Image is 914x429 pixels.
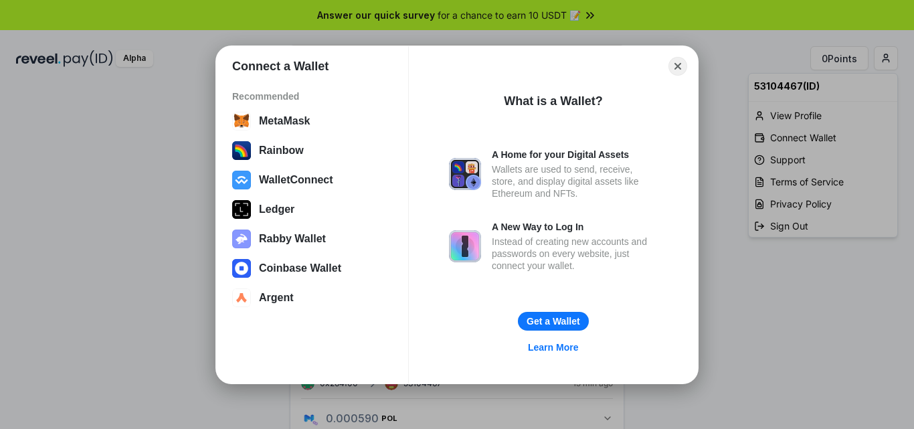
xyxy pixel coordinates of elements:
div: A Home for your Digital Assets [492,149,658,161]
div: MetaMask [259,115,310,127]
img: svg+xml,%3Csvg%20width%3D%2228%22%20height%3D%2228%22%20viewBox%3D%220%200%2028%2028%22%20fill%3D... [232,171,251,189]
button: Close [668,57,687,76]
button: Ledger [228,196,396,223]
img: svg+xml,%3Csvg%20xmlns%3D%22http%3A%2F%2Fwww.w3.org%2F2000%2Fsvg%22%20fill%3D%22none%22%20viewBox... [449,158,481,190]
div: Rabby Wallet [259,233,326,245]
div: Wallets are used to send, receive, store, and display digital assets like Ethereum and NFTs. [492,163,658,199]
img: svg+xml,%3Csvg%20width%3D%2228%22%20height%3D%2228%22%20viewBox%3D%220%200%2028%2028%22%20fill%3D... [232,288,251,307]
button: WalletConnect [228,167,396,193]
div: Coinbase Wallet [259,262,341,274]
div: Rainbow [259,145,304,157]
div: Argent [259,292,294,304]
div: Learn More [528,341,578,353]
div: Recommended [232,90,392,102]
div: A New Way to Log In [492,221,658,233]
div: Instead of creating new accounts and passwords on every website, just connect your wallet. [492,236,658,272]
button: Argent [228,284,396,311]
img: svg+xml,%3Csvg%20xmlns%3D%22http%3A%2F%2Fwww.w3.org%2F2000%2Fsvg%22%20fill%3D%22none%22%20viewBox... [449,230,481,262]
div: What is a Wallet? [504,93,602,109]
div: WalletConnect [259,174,333,186]
img: svg+xml,%3Csvg%20xmlns%3D%22http%3A%2F%2Fwww.w3.org%2F2000%2Fsvg%22%20width%3D%2228%22%20height%3... [232,200,251,219]
button: Coinbase Wallet [228,255,396,282]
img: svg+xml,%3Csvg%20width%3D%22120%22%20height%3D%22120%22%20viewBox%3D%220%200%20120%20120%22%20fil... [232,141,251,160]
img: svg+xml,%3Csvg%20width%3D%2228%22%20height%3D%2228%22%20viewBox%3D%220%200%2028%2028%22%20fill%3D... [232,259,251,278]
div: Get a Wallet [527,315,580,327]
h1: Connect a Wallet [232,58,329,74]
button: Rainbow [228,137,396,164]
img: svg+xml,%3Csvg%20width%3D%2228%22%20height%3D%2228%22%20viewBox%3D%220%200%2028%2028%22%20fill%3D... [232,112,251,131]
a: Learn More [520,339,586,356]
button: Rabby Wallet [228,226,396,252]
div: Ledger [259,203,294,216]
button: Get a Wallet [518,312,589,331]
img: svg+xml,%3Csvg%20xmlns%3D%22http%3A%2F%2Fwww.w3.org%2F2000%2Fsvg%22%20fill%3D%22none%22%20viewBox... [232,230,251,248]
button: MetaMask [228,108,396,135]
